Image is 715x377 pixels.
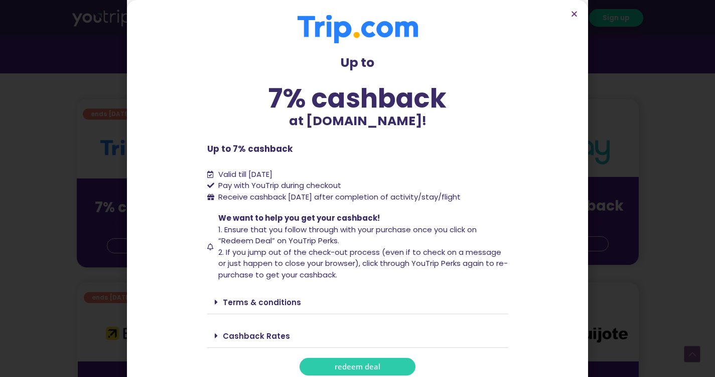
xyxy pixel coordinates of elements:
div: 7% cashback [207,85,508,112]
span: 2. If you jump out of the check-out process (even if to check on a message or just happen to clos... [218,247,508,280]
span: redeem deal [335,363,380,370]
a: Terms & conditions [223,297,301,308]
a: Close [570,10,578,18]
span: Valid till [DATE] [218,169,272,179]
b: Up to 7% cashback [207,143,293,155]
div: Cashback Rates [207,324,508,348]
span: 1. Ensure that you follow through with your purchase once you click on “Redeem Deal” on YouTrip P... [218,224,477,246]
a: Cashback Rates [223,331,290,341]
p: at [DOMAIN_NAME]! [207,112,508,131]
span: Pay with YouTrip during checkout [216,180,341,192]
div: Terms & conditions [207,291,508,314]
p: Up to [207,53,508,72]
a: redeem deal [300,358,415,375]
span: Receive cashback [DATE] after completion of activity/stay/flight [218,192,461,202]
span: We want to help you get your cashback! [218,213,380,223]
